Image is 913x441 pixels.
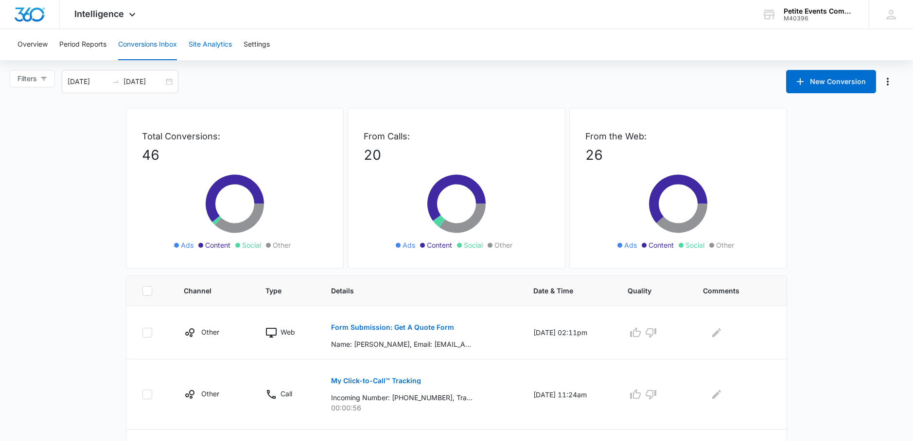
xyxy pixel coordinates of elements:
[281,327,295,337] p: Web
[123,76,164,87] input: End date
[716,240,734,250] span: Other
[112,78,120,85] span: swap-right
[244,29,270,60] button: Settings
[331,324,454,331] p: Form Submission: Get A Quote Form
[18,29,48,60] button: Overview
[201,389,219,399] p: Other
[265,286,294,296] span: Type
[685,240,704,250] span: Social
[181,240,193,250] span: Ads
[522,306,616,359] td: [DATE] 02:11pm
[331,403,509,413] p: 00:00:56
[709,325,724,340] button: Edit Comments
[784,7,855,15] div: account name
[585,145,771,165] p: 26
[331,286,495,296] span: Details
[68,76,108,87] input: Start date
[331,392,473,403] p: Incoming Number: [PHONE_NUMBER], Tracking Number: [PHONE_NUMBER], Ring To: [PHONE_NUMBER], Caller...
[464,240,483,250] span: Social
[281,389,292,399] p: Call
[403,240,415,250] span: Ads
[331,339,473,349] p: Name: [PERSON_NAME], Email: [EMAIL_ADDRESS][DOMAIN_NAME], Phone: [PHONE_NUMBER], Date of event: [...
[201,327,219,337] p: Other
[624,240,637,250] span: Ads
[331,316,454,339] button: Form Submission: Get A Quote Form
[273,240,291,250] span: Other
[242,240,261,250] span: Social
[364,145,549,165] p: 20
[59,29,106,60] button: Period Reports
[142,145,328,165] p: 46
[74,9,124,19] span: Intelligence
[331,377,421,384] p: My Click-to-Call™ Tracking
[331,369,421,392] button: My Click-to-Call™ Tracking
[184,286,228,296] span: Channel
[427,240,452,250] span: Content
[628,286,665,296] span: Quality
[364,130,549,143] p: From Calls:
[703,286,757,296] span: Comments
[522,359,616,430] td: [DATE] 11:24am
[585,130,771,143] p: From the Web:
[784,15,855,22] div: account id
[533,286,591,296] span: Date & Time
[189,29,232,60] button: Site Analytics
[786,70,876,93] button: New Conversion
[494,240,512,250] span: Other
[142,130,328,143] p: Total Conversions:
[649,240,674,250] span: Content
[18,73,36,84] span: Filters
[112,78,120,85] span: to
[118,29,177,60] button: Conversions Inbox
[10,70,55,87] button: Filters
[880,74,895,89] button: Manage Numbers
[205,240,230,250] span: Content
[709,387,724,402] button: Edit Comments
